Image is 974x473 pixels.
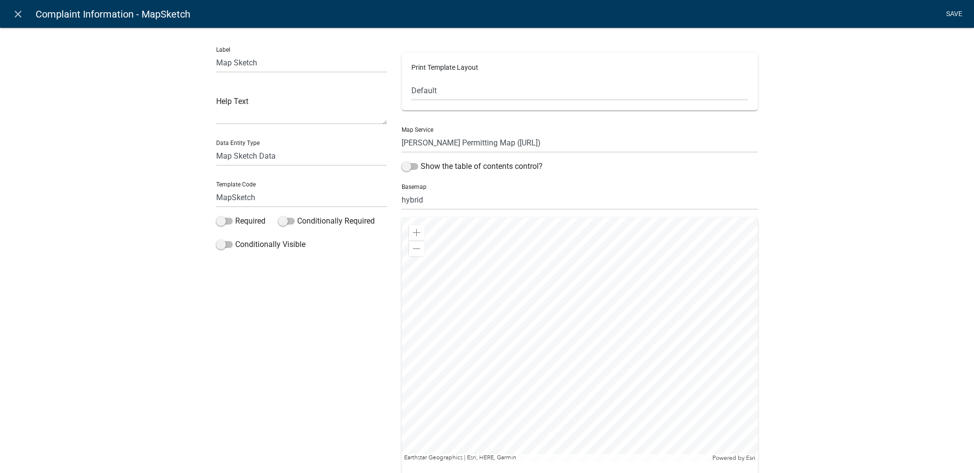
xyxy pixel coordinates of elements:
select: Print Template Layout [411,81,748,101]
span: Complaint Information - MapSketch [36,4,190,24]
div: Powered by [710,454,758,462]
div: Zoom in [409,225,425,241]
label: Conditionally Required [278,215,375,227]
label: Show the table of contents control? [402,161,543,172]
div: Zoom out [409,241,425,256]
a: Esri [746,454,755,461]
div: Earthstar Geographics | Esri, HERE, Garmin [402,454,710,462]
i: close [12,8,24,20]
p: Print Template Layout [411,62,748,73]
label: Conditionally Visible [216,239,305,250]
label: Required [216,215,265,227]
a: Save [942,5,966,23]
